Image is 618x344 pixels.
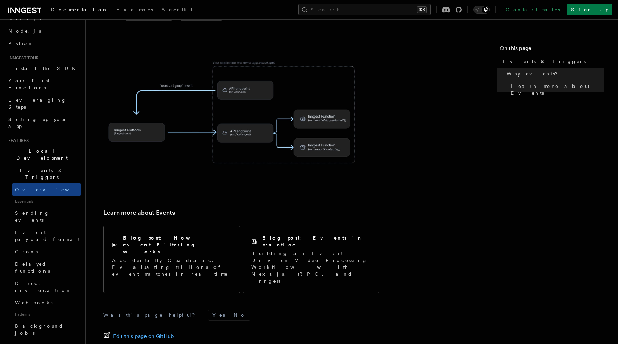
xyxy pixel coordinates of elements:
span: Patterns [12,309,81,320]
a: Blog post: Events in practiceBuilding an Event Driven Video Processing Workflow with Next.js, tRP... [243,226,379,293]
button: Search...⌘K [298,4,431,15]
span: Inngest tour [6,55,39,61]
button: Toggle dark mode [473,6,490,14]
span: Node.js [8,28,41,34]
h4: On this page [500,44,604,55]
button: Yes [208,310,229,320]
span: Learn more about Events [511,83,604,97]
span: Features [6,138,29,143]
a: Setting up your app [6,113,81,132]
span: Overview [15,187,86,192]
a: Edit this page on GitHub [103,332,174,341]
a: Sign Up [567,4,612,15]
a: Learn more about Events [508,80,604,99]
img: Illustration of a demo application sending a "user.signup" event to the Inngest Platform which tr... [97,41,372,184]
span: Examples [116,7,153,12]
span: Delayed functions [15,261,50,274]
a: Events & Triggers [500,55,604,68]
span: Events & Triggers [502,58,586,65]
a: Your first Functions [6,74,81,94]
span: Background jobs [15,323,63,336]
a: Why events? [504,68,604,80]
span: Why events? [507,70,562,77]
a: Node.js [6,25,81,37]
a: Blog post: How event Filtering worksAccidentally Quadratic: Evaluating trillions of event matches... [103,226,240,293]
a: Documentation [47,2,112,19]
span: Direct invocation [15,281,71,293]
button: Events & Triggers [6,164,81,183]
button: No [229,310,250,320]
span: Python [8,41,33,46]
h2: Blog post: How event Filtering works [123,234,231,255]
a: Overview [12,183,81,196]
kbd: ⌘K [417,6,427,13]
span: Webhooks [15,300,53,305]
a: Direct invocation [12,277,81,296]
span: Crons [15,249,38,254]
a: Leveraging Steps [6,94,81,113]
a: Examples [112,2,157,19]
span: AgentKit [161,7,198,12]
a: Webhooks [12,296,81,309]
a: Python [6,37,81,50]
span: Leveraging Steps [8,97,67,110]
span: Local Development [6,148,75,161]
button: Local Development [6,145,81,164]
a: Delayed functions [12,258,81,277]
a: Sending events [12,207,81,226]
span: Documentation [51,7,108,12]
span: Event payload format [15,230,80,242]
code: sendWelcomeEmail() [126,15,172,21]
span: Edit this page on GitHub [113,332,174,341]
code: importContacts() [181,15,222,21]
p: Building an Event Driven Video Processing Workflow with Next.js, tRPC, and Inngest [251,250,371,284]
a: Crons [12,245,81,258]
a: AgentKit [157,2,202,19]
a: Background jobs [12,320,81,339]
a: Install the SDK [6,62,81,74]
span: Setting up your app [8,117,68,129]
a: Event payload format [12,226,81,245]
a: Contact sales [501,4,564,15]
span: Sending events [15,210,49,223]
p: Accidentally Quadratic: Evaluating trillions of event matches in real-time [112,257,231,277]
p: Was this page helpful? [103,312,200,318]
h2: Blog post: Events in practice [262,234,371,248]
span: Your first Functions [8,78,49,90]
span: Install the SDK [8,65,80,71]
span: Events & Triggers [6,167,75,181]
a: Learn more about Events [103,208,175,217]
span: Essentials [12,196,81,207]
